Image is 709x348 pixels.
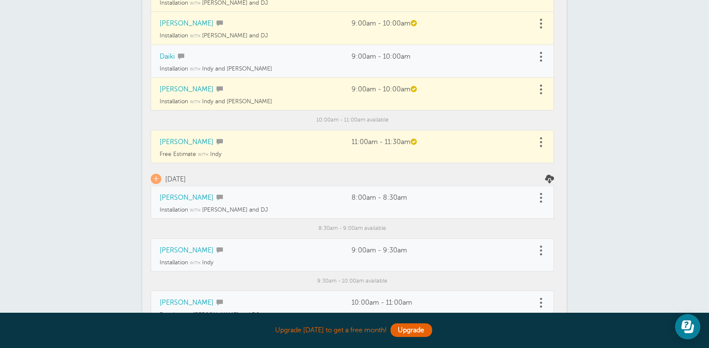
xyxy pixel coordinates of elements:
a: [PERSON_NAME] [160,194,214,201]
span: Installation [160,65,188,72]
a: [PERSON_NAME] [160,85,214,93]
td: 9:00am - 9:30am [343,239,537,259]
span: Indy [210,151,222,157]
span: [PERSON_NAME] and DJ [202,207,268,213]
span: with [198,153,208,157]
span: This customer will get reminders via SMS/text for this appointment. (You can hide these icons und... [215,139,223,144]
td: 9:00am - 10:00am [343,12,537,32]
span: + [151,174,161,184]
td: 8:30am - 9:00am available [151,219,554,238]
span: This customer will get reminders via SMS/text for this appointment. (You can hide these icons und... [215,247,223,252]
td: 10:00am - 11:00am available [151,110,554,130]
iframe: Resource center [675,314,701,340]
span: This customer will get reminders via SMS/text for this appointment. (You can hide these icons und... [215,299,223,305]
a: Daiki [160,53,175,60]
td: 11:00am - 11:30am [343,130,537,151]
a: [PERSON_NAME] [160,138,214,146]
span: Indy [202,259,214,266]
span: Installation [160,207,188,213]
span: This customer will get reminders via SMS/text for this appointment. (You can hide these icons und... [177,53,184,59]
a: [PERSON_NAME] [160,20,214,27]
span: with [190,261,200,265]
div: Upgrade [DATE] to get a free month! [142,321,567,340]
td: 9:00am - 10:00am [343,45,537,65]
span: with [190,67,200,71]
span: [PERSON_NAME] and DJ [202,32,268,39]
span: Indy and [PERSON_NAME] [202,98,272,105]
span: This customer will get reminders via SMS/text for this appointment. (You can hide these icons und... [215,20,223,25]
span: [PERSON_NAME] and DJ [193,311,259,318]
span: with [190,208,200,212]
span: Indy and [PERSON_NAME] [202,65,272,72]
span: [DATE] [165,175,186,183]
span: Free Estimate [160,151,196,157]
span: This customer will get reminders via SMS/text for this appointment. (You can hide these icons und... [215,194,223,200]
a: [PERSON_NAME] [160,246,214,254]
a: [PERSON_NAME] [160,299,214,306]
span: with [190,1,200,6]
td: 10:00am - 11:00am [343,291,537,311]
td: 8:00am - 8:30am [343,186,537,207]
a: Upgrade [391,323,432,337]
span: Installation [160,98,188,105]
td: 9:30am - 10:00am available [151,272,554,291]
span: with [190,100,200,104]
span: Repairs [160,311,179,318]
span: Installation [160,259,188,266]
td: 9:00am - 10:00am [343,78,537,98]
span: This customer will get reminders via SMS/text for this appointment. (You can hide these icons und... [215,86,223,91]
span: with [190,34,200,38]
a: + [DATE] [151,174,186,184]
span: Installation [160,32,188,39]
